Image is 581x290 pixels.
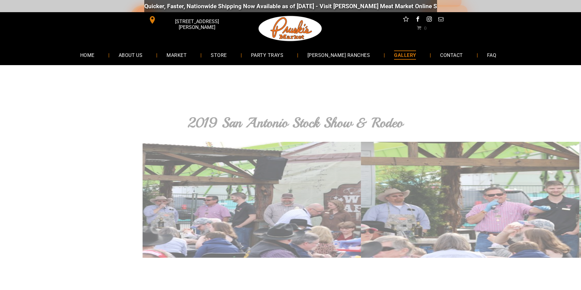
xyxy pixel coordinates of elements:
a: CONTACT [431,47,472,63]
a: GALLERY [385,47,425,63]
a: Social network [402,15,410,25]
a: MARKET [157,47,196,63]
a: PARTY TRAYS [242,47,292,63]
span: 2019 San Antonio Stock Show & Rodeo [188,114,403,131]
img: Pruski-s+Market+HQ+Logo2-1920w.png [257,12,323,45]
a: HOME [71,47,104,63]
span: [STREET_ADDRESS][PERSON_NAME] [157,16,236,33]
a: [STREET_ADDRESS][PERSON_NAME] [144,15,238,25]
span: 0 [424,25,426,30]
a: email [437,15,445,25]
a: facebook [414,15,421,25]
a: ABOUT US [109,47,152,63]
a: instagram [425,15,433,25]
a: FAQ [478,47,505,63]
a: [PERSON_NAME] RANCHES [298,47,379,63]
a: STORE [202,47,236,63]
